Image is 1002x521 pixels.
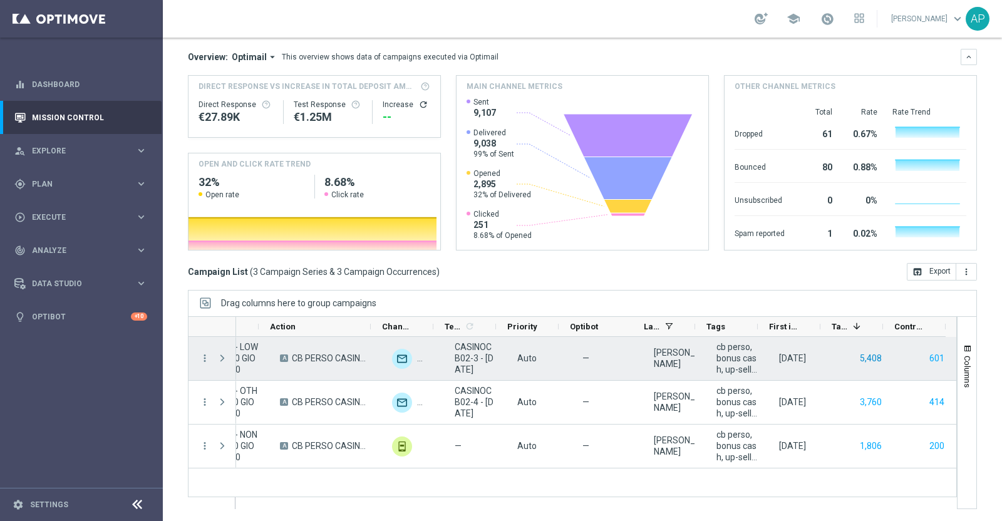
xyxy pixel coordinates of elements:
[455,440,462,451] span: —
[473,138,514,149] span: 9,038
[392,349,412,369] img: Optimail
[800,156,832,176] div: 80
[292,440,371,451] span: CB PERSO CASINO 25% MAX 200 EURO - SPENDIBILE SLOT
[32,300,131,333] a: Optibot
[716,385,758,419] span: cb perso, bonus cash, up-selling, casinò, top master
[779,396,806,408] div: 02 Oct 2025, Thursday
[912,267,922,277] i: open_in_browser
[706,322,725,331] span: Tags
[735,81,835,92] h4: Other channel metrics
[392,436,412,457] img: In-app Inbox
[14,311,26,322] i: lightbulb
[32,214,135,221] span: Execute
[473,178,531,190] span: 2,895
[199,100,273,110] div: Direct Response
[582,440,589,451] span: —
[135,178,147,190] i: keyboard_arrow_right
[199,110,273,125] div: €27,889
[14,178,26,190] i: gps_fixed
[14,245,135,256] div: Analyze
[280,354,288,362] span: A
[779,440,806,451] div: 02 Oct 2025, Thursday
[14,212,148,222] button: play_circle_outline Execute keyboard_arrow_right
[455,341,496,375] span: CASINOCB02-3 - 02.10.2025
[232,51,267,63] span: Optimail
[189,425,236,468] div: Press SPACE to select this row.
[199,158,311,170] h4: OPEN AND CLICK RATE TREND
[14,113,148,123] button: Mission Control
[800,123,832,143] div: 61
[14,145,135,157] div: Explore
[383,110,430,125] div: --
[436,266,440,277] span: )
[928,395,946,410] button: 414
[473,168,531,178] span: Opened
[383,100,430,110] div: Increase
[465,321,475,331] i: refresh
[582,353,589,364] span: —
[267,51,278,63] i: arrow_drop_down
[463,319,475,333] span: Calculate column
[250,266,253,277] span: (
[331,190,364,200] span: Click rate
[228,51,282,63] button: Optimail arrow_drop_down
[14,245,26,256] i: track_changes
[32,147,135,155] span: Explore
[961,49,977,65] button: keyboard_arrow_down
[382,322,412,331] span: Channel
[769,322,799,331] span: First in Range
[135,145,147,157] i: keyboard_arrow_right
[418,100,428,110] i: refresh
[14,300,147,333] div: Optibot
[473,209,532,219] span: Clicked
[847,123,877,143] div: 0.67%
[507,322,537,331] span: Priority
[199,440,210,451] button: more_vert
[14,79,26,90] i: equalizer
[392,393,412,413] img: Optimail
[199,353,210,364] button: more_vert
[14,178,135,190] div: Plan
[928,438,946,454] button: 200
[14,312,148,322] div: lightbulb Optibot +10
[14,101,147,134] div: Mission Control
[787,12,800,26] span: school
[199,396,210,408] i: more_vert
[907,266,977,276] multiple-options-button: Export to CSV
[14,145,26,157] i: person_search
[13,499,24,510] i: settings
[205,190,239,200] span: Open rate
[14,279,148,289] button: Data Studio keyboard_arrow_right
[847,222,877,242] div: 0.02%
[32,280,135,287] span: Data Studio
[14,68,147,101] div: Dashboard
[32,180,135,188] span: Plan
[417,393,437,413] img: In-app Inbox
[654,347,695,369] div: Edoardo Ellena
[928,351,946,366] button: 601
[517,353,537,363] span: Auto
[189,337,236,381] div: Press SPACE to select this row.
[892,107,966,117] div: Rate Trend
[517,441,537,451] span: Auto
[14,212,135,223] div: Execute
[473,190,531,200] span: 32% of Delivered
[14,212,26,223] i: play_circle_outline
[847,107,877,117] div: Rate
[847,189,877,209] div: 0%
[473,219,532,230] span: 251
[199,175,304,190] h2: 32%
[221,298,376,308] span: Drag columns here to group campaigns
[800,222,832,242] div: 1
[292,353,371,364] span: CB PERSO CASINO 20% MAX 150 EURO - SPENDIBILE SLOT
[292,396,371,408] span: CB PERSO CASINO 20% MAX 100 EURO - SPENDIBILE SLOT
[14,146,148,156] button: person_search Explore keyboard_arrow_right
[14,245,148,255] div: track_changes Analyze keyboard_arrow_right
